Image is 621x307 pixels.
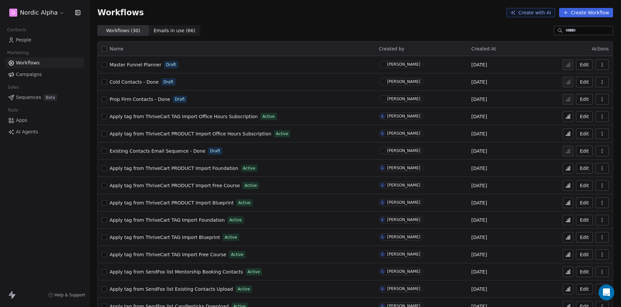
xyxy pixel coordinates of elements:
button: Edit [576,128,593,139]
span: Sequences [16,94,41,101]
div: L [382,131,384,136]
div: L [382,200,384,205]
div: [PERSON_NAME] [387,79,420,84]
span: Active [238,200,250,206]
span: Active [248,269,260,275]
span: [DATE] [471,182,487,189]
span: Apply tag from SendFox list Existing Contacts Upload [110,286,233,292]
span: People [16,37,31,43]
span: Workflows [97,8,144,17]
button: Edit [576,94,593,105]
a: Edit [576,197,593,208]
span: Active [243,165,255,171]
span: Active [230,217,242,223]
span: Campaigns [16,71,42,78]
a: SequencesBeta [5,92,84,103]
a: Help & Support [48,292,85,298]
img: S [380,96,385,102]
span: Apply tag from ThriveCart TAG Import Office Hours Subscription [110,114,258,119]
a: Apply tag from ThriveCart TAG Import Foundation [110,217,225,223]
span: [DATE] [471,199,487,206]
button: Edit [576,267,593,277]
a: Edit [576,163,593,174]
img: S [380,79,385,84]
span: [DATE] [471,130,487,137]
span: Name [110,45,123,52]
a: Edit [576,180,593,191]
div: L [382,165,384,171]
span: [DATE] [471,148,487,154]
span: [DATE] [471,286,487,292]
span: Draft [163,79,173,85]
div: L [382,269,384,274]
a: Apply tag from ThriveCart TAG Import Blueprint [110,234,220,241]
span: Apply tag from ThriveCart TAG Import Foundation [110,217,225,223]
span: D [12,9,15,16]
a: Edit [576,284,593,294]
button: Edit [576,111,593,122]
span: Tools [5,105,21,115]
button: DNordic Alpha [8,7,66,18]
a: Master Funnel Planner [110,61,161,68]
div: [PERSON_NAME] [387,148,420,153]
span: Created At [471,46,496,51]
span: [DATE] [471,234,487,241]
button: Create Workflow [559,8,613,17]
a: Edit [576,77,593,87]
div: [PERSON_NAME] [387,286,420,291]
div: [PERSON_NAME] [387,62,420,67]
div: [PERSON_NAME] [387,114,420,118]
span: [DATE] [471,217,487,223]
span: Marketing [4,48,31,58]
div: L [382,286,384,291]
div: L [382,114,384,119]
span: Beta [44,94,57,101]
span: Draft [166,62,176,68]
span: Apply tag from ThriveCart TAG Import Free Course [110,252,226,257]
span: Active [225,234,237,240]
span: Apply tag from SendFox list Mentorship Booking Contacts [110,269,243,274]
button: Edit [576,232,593,243]
a: Apply tag from ThriveCart PRODUCT Import Foundation [110,165,238,172]
span: Nordic Alpha [20,8,58,17]
span: [DATE] [471,251,487,258]
span: Active [231,252,243,258]
span: Active [244,183,257,189]
a: Workflows [5,57,84,68]
a: Apply tag from ThriveCart PRODUCT Import Office Hours Subscription [110,130,271,137]
span: Master Funnel Planner [110,62,161,67]
a: Apply tag from ThriveCart TAG Import Free Course [110,251,226,258]
span: Draft [210,148,220,154]
div: L [382,234,384,240]
span: Active [237,286,250,292]
span: Existing Contacts Email Sequence - Done [110,148,205,154]
span: [DATE] [471,79,487,85]
span: Prop Firm Contacts - Done [110,97,170,102]
span: Active [276,131,288,137]
a: Apply tag from SendFox list Existing Contacts Upload [110,286,233,292]
button: Edit [576,59,593,70]
button: Edit [576,215,593,225]
button: Edit [576,249,593,260]
span: [DATE] [471,96,487,103]
button: Edit [576,146,593,156]
span: [DATE] [471,269,487,275]
a: People [5,35,84,45]
div: [PERSON_NAME] [387,97,420,101]
span: AI Agents [16,128,38,135]
a: Apply tag from ThriveCart PRODUCT Import Free Course [110,182,240,189]
div: [PERSON_NAME] [387,183,420,188]
span: Actions [592,46,609,51]
a: AI Agents [5,126,84,137]
span: [DATE] [471,113,487,120]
